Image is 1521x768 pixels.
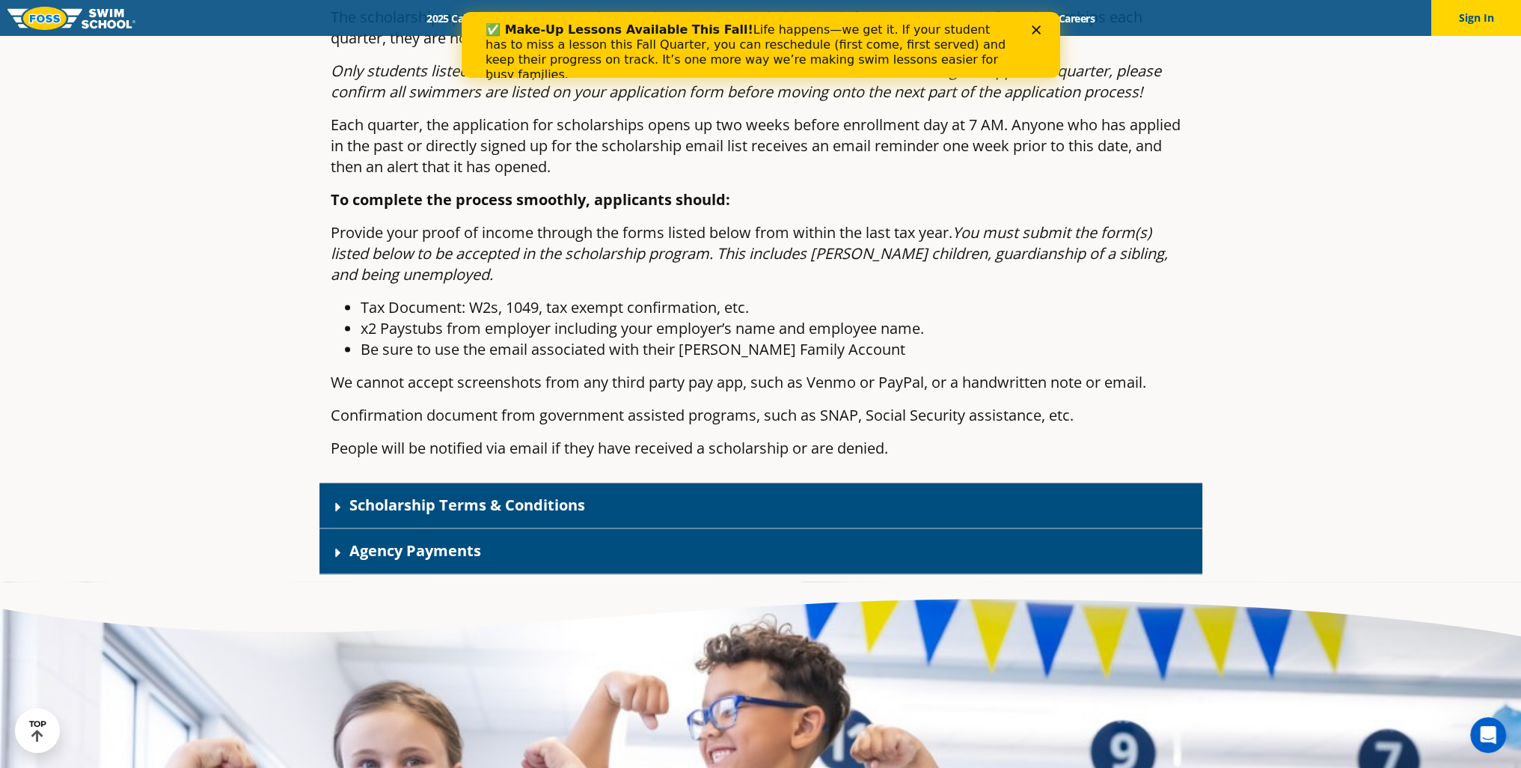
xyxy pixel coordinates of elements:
iframe: Intercom live chat banner [462,12,1060,78]
a: Scholarship Terms & Conditions [349,495,585,515]
div: Agency Payments [319,528,1202,574]
span: x2 Paystubs from employer including your employer’s name and employee name. [361,318,924,338]
div: Life happens—we get it. If your student has to miss a lesson this Fall Quarter, you can reschedul... [24,10,551,70]
p: People will be notified via email if they have received a scholarship or are denied. [331,438,1191,459]
a: Blog [998,11,1045,25]
a: About [PERSON_NAME] [701,11,840,25]
li: Be sure to use the email associated with their [PERSON_NAME] Family Account [361,339,1191,360]
span: Confirmation document from government assisted programs, such as SNAP, Social Security assistance... [331,405,1074,425]
span: Only students listed in your application will be allowed to swim once-a-week lessons during the a... [331,61,1109,81]
a: 2025 Calendar [414,11,507,25]
a: Swim Path® Program [570,11,701,25]
span: Provide your proof of income through the forms listed below from within the last tax year. [331,222,952,243]
div: TOP [29,719,46,743]
img: FOSS Swim School Logo [7,7,135,30]
div: Close [570,13,585,22]
b: ✅ Make-Up Lessons Available This Fall! [24,10,292,25]
iframe: Intercom live chat [1470,717,1506,753]
div: Scholarship Terms & Conditions [319,483,1202,528]
p: Each quarter, the application for scholarships opens up two weeks before enrollment day at 7 AM. ... [331,115,1191,177]
span: We cannot accept screenshots from any third party pay app, such as Venmo or PayPal, or a handwrit... [331,372,1146,392]
a: Agency Payments [349,540,481,561]
span: You must submit the form(s) listed below to be accepted in the scholarship program. This includes... [331,222,1168,284]
strong: To complete the process smoothly, applicants should: [331,189,730,210]
a: Swim Like [PERSON_NAME] [840,11,999,25]
a: Schools [507,11,570,25]
a: Careers [1045,11,1107,25]
span: , please confirm all swimmers are listed on your application form before moving onto the next par... [331,61,1161,102]
span: Tax Document: W2s, 1049, tax exempt confirmation, etc. [361,297,749,317]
